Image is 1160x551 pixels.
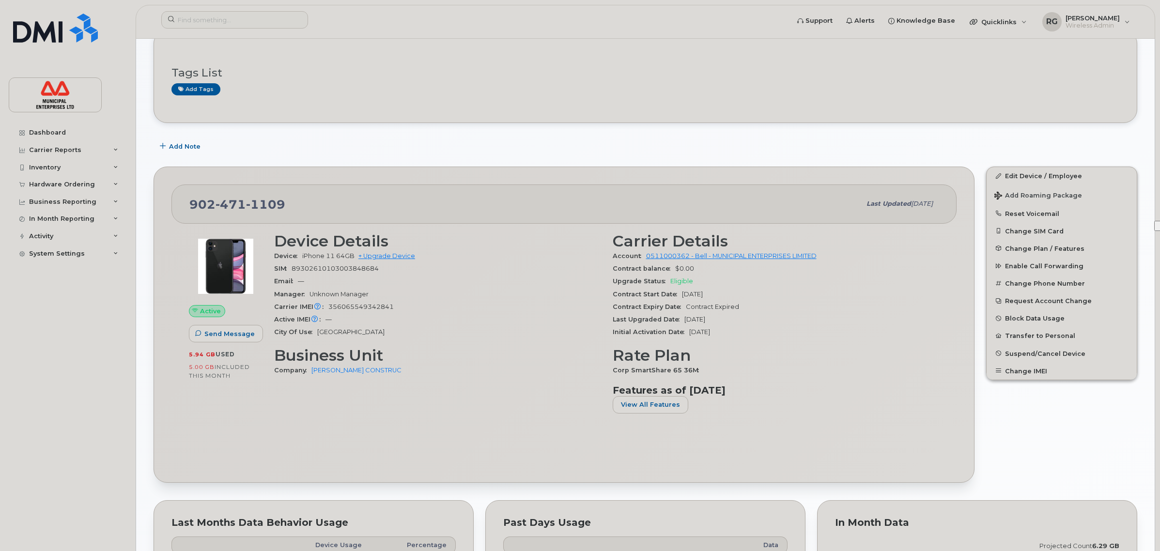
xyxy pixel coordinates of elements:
span: Device [274,252,302,260]
button: Add Note [154,138,209,155]
input: Find something... [161,11,308,29]
button: Reset Voicemail [987,205,1137,222]
a: Knowledge Base [882,11,962,31]
span: Send Message [204,329,255,338]
tspan: 6.29 GB [1092,542,1119,550]
span: Add Note [169,142,201,151]
span: 89302610103003848684 [292,265,379,272]
a: Support [790,11,839,31]
span: [DATE] [911,200,933,207]
button: View All Features [613,396,688,413]
span: Active IMEI [274,316,325,323]
button: Change Plan / Features [987,240,1137,257]
text: projected count [1039,542,1119,550]
button: Request Account Change [987,292,1137,309]
h3: Device Details [274,232,601,250]
span: Active [200,306,221,316]
div: Quicklinks [963,12,1034,31]
button: Suspend/Cancel Device [987,345,1137,362]
span: Company [274,367,311,374]
span: 5.00 GB [189,364,215,370]
span: Account [613,252,646,260]
span: Quicklinks [981,18,1017,26]
span: Wireless Admin [1066,22,1120,30]
span: Change Plan / Features [1005,245,1084,252]
span: [DATE] [689,328,710,336]
button: Change Phone Number [987,275,1137,292]
span: Contract balance [613,265,675,272]
span: Alerts [854,16,875,26]
h3: Rate Plan [613,347,940,364]
h3: Features as of [DATE] [613,384,940,396]
span: Enable Call Forwarding [1005,262,1083,270]
span: Contract Expired [686,303,739,310]
span: Last Upgraded Date [613,316,684,323]
a: Alerts [839,11,882,31]
span: Unknown Manager [309,291,369,298]
button: Transfer to Personal [987,327,1137,344]
span: Contract Start Date [613,291,682,298]
span: Email [274,277,298,285]
span: Suspend/Cancel Device [1005,350,1085,357]
span: 5.94 GB [189,351,216,358]
a: + Upgrade Device [358,252,415,260]
span: used [216,351,235,358]
span: Last updated [866,200,911,207]
span: Support [805,16,833,26]
span: 471 [216,197,246,212]
span: Corp SmartShare 65 36M [613,367,704,374]
h3: Carrier Details [613,232,940,250]
img: iPhone_11.jpg [197,237,255,295]
span: Carrier IMEI [274,303,328,310]
span: Knowledge Base [897,16,955,26]
span: 356065549342841 [328,303,394,310]
span: included this month [189,363,250,379]
span: Contract Expiry Date [613,303,686,310]
span: Initial Activation Date [613,328,689,336]
button: Enable Call Forwarding [987,257,1137,275]
button: Add Roaming Package [987,185,1137,205]
span: $0.00 [675,265,694,272]
span: [PERSON_NAME] [1066,14,1120,22]
button: Send Message [189,325,263,342]
button: Change SIM Card [987,222,1137,240]
span: iPhone 11 64GB [302,252,355,260]
div: Ryan George [1036,12,1137,31]
span: [DATE] [682,291,703,298]
a: Edit Device / Employee [987,167,1137,184]
span: [GEOGRAPHIC_DATA] [317,328,385,336]
button: Block Data Usage [987,309,1137,327]
a: Add tags [171,83,220,95]
div: Past Days Usage [503,518,788,528]
span: [DATE] [684,316,705,323]
span: — [298,277,304,285]
span: RG [1046,16,1058,28]
button: Change IMEI [987,362,1137,380]
span: — [325,316,332,323]
h3: Business Unit [274,347,601,364]
span: Add Roaming Package [994,192,1082,201]
h3: Tags List [171,67,1119,79]
span: SIM [274,265,292,272]
span: 1109 [246,197,285,212]
div: Last Months Data Behavior Usage [171,518,456,528]
span: City Of Use [274,328,317,336]
span: 902 [189,197,285,212]
div: In Month Data [835,518,1119,528]
span: Upgrade Status [613,277,670,285]
span: Manager [274,291,309,298]
span: View All Features [621,400,680,409]
span: Eligible [670,277,693,285]
a: [PERSON_NAME] CONSTRUC [311,367,402,374]
a: 0511000362 - Bell - MUNICIPAL ENTERPRISES LIMITED [646,252,817,260]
